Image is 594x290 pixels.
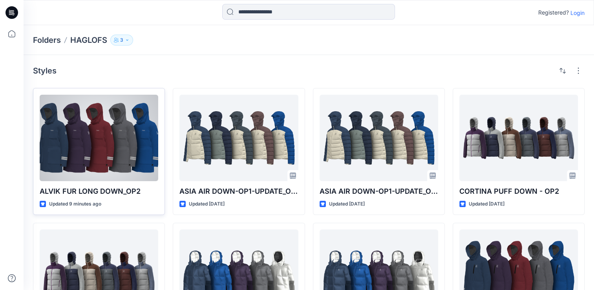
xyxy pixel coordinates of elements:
p: Updated 9 minutes ago [49,200,101,208]
a: ALVIK FUR LONG DOWN_OP2 [40,95,158,181]
button: 3 [110,35,133,46]
p: 3 [120,36,123,44]
a: ASIA AIR DOWN-OP1-UPDATE_OP2 [179,95,298,181]
p: CORTINA PUFF DOWN - OP2 [459,186,578,197]
p: HAGLOFS [70,35,107,46]
p: Registered? [538,8,569,17]
p: ASIA AIR DOWN-OP1-UPDATE_OP1 [320,186,438,197]
p: ASIA AIR DOWN-OP1-UPDATE_OP2 [179,186,298,197]
p: ALVIK FUR LONG DOWN_OP2 [40,186,158,197]
p: Updated [DATE] [469,200,504,208]
p: Login [570,9,585,17]
a: ASIA AIR DOWN-OP1-UPDATE_OP1 [320,95,438,181]
p: Updated [DATE] [189,200,225,208]
a: Folders [33,35,61,46]
p: Updated [DATE] [329,200,365,208]
a: CORTINA PUFF DOWN - OP2 [459,95,578,181]
h4: Styles [33,66,57,75]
